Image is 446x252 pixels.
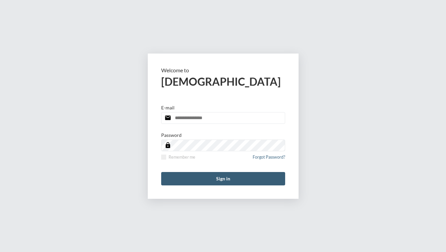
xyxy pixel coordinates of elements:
a: Forgot Password? [253,155,285,164]
label: Remember me [161,155,195,160]
p: E-mail [161,105,175,110]
p: Password [161,132,182,138]
button: Sign in [161,172,285,185]
p: Welcome to [161,67,285,73]
h2: [DEMOGRAPHIC_DATA] [161,75,285,88]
